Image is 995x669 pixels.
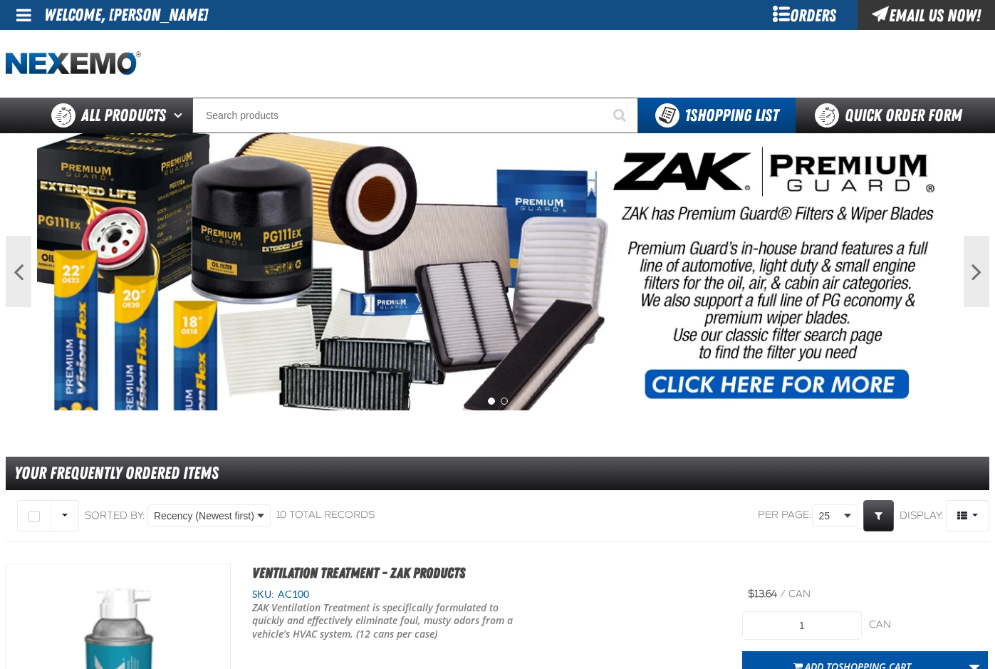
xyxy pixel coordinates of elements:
button: 1 of 2 [488,398,495,405]
a: Quick Order Form [796,98,989,133]
button: Rows selection options [51,500,79,531]
span: AC100 [274,588,309,600]
span: Sorted By: [85,509,145,521]
button: Product Grid Views Toolbar [946,500,989,531]
span: can [788,588,811,600]
input: Search [192,98,638,133]
span: Shopping List [684,105,778,125]
img: PG Filters & Wipers [37,133,958,410]
button: You have 1 Shopping List. Open to view details [638,98,796,133]
p: ZAK Ventilation Treatment is specifically formulated to quickly and effectively eliminate foul, m... [252,601,533,642]
span: $13.64 [748,588,777,600]
button: Open All Products pages [169,98,192,133]
img: Nexemo logo [6,51,141,76]
div: can [869,618,989,632]
a: Expand or Collapse Grid Filters [863,500,894,531]
span: Product Grid Views Toolbar [947,501,989,531]
button: Previous [6,236,31,307]
strong: 1 [684,105,690,125]
input: Product Quantity [742,611,862,640]
a: Ventilation Treatment - ZAK Products [252,564,465,581]
div: 10 total records [276,509,375,522]
button: Start Searching [603,98,638,133]
span: All Products [81,103,166,128]
button: 2 of 2 [501,398,508,405]
button: Next [964,236,989,307]
span: 25 [818,509,841,524]
span: Display: [900,509,944,521]
span: Per page: [758,509,812,522]
span: / [780,588,786,600]
span: Recency (Newest first) [154,509,254,524]
div: SKU: [252,588,721,601]
div: Your Frequently Ordered Items [6,457,989,490]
